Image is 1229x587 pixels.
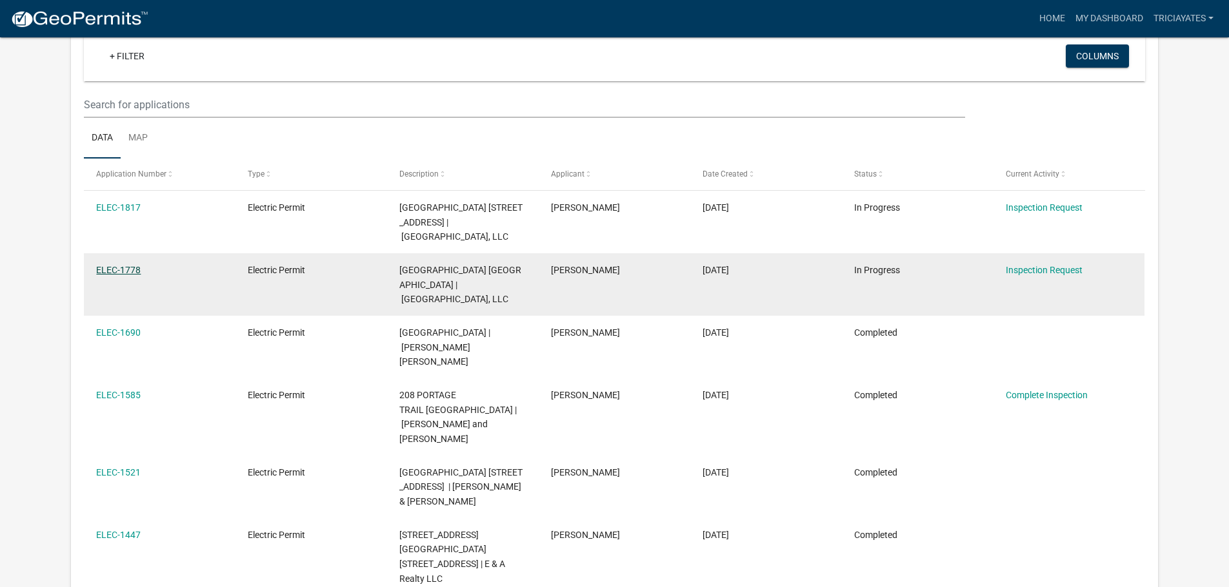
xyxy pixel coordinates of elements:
a: My Dashboard [1070,6,1148,31]
span: Completed [854,327,897,338]
span: Electric Permit [248,265,305,275]
span: Status [854,169,877,178]
span: Electric Permit [248,467,305,477]
span: 06/03/2024 [703,390,729,400]
span: 05/13/2024 [703,467,729,477]
span: Completed [854,390,897,400]
datatable-header-cell: Type [235,159,387,189]
a: ELEC-1447 [96,530,141,540]
span: Date Created [703,169,748,178]
a: Data [84,118,121,159]
span: Tricia Yates [551,327,620,338]
span: Current Activity [1006,169,1059,178]
span: Type [248,169,265,178]
input: Search for applications [84,91,964,118]
datatable-header-cell: Applicant [539,159,690,189]
a: Inspection Request [1006,202,1083,213]
span: 717 PLAZA DRIVE 717 Plaza Drive | Chapman Adam Howard [399,327,490,367]
span: Electric Permit [248,390,305,400]
datatable-header-cell: Date Created [690,159,842,189]
datatable-header-cell: Status [841,159,993,189]
span: Tricia Yates [551,265,620,275]
a: ELEC-1521 [96,467,141,477]
a: + Filter [99,44,155,68]
span: In Progress [854,202,900,213]
a: Complete Inspection [1006,390,1088,400]
datatable-header-cell: Current Activity [993,159,1144,189]
span: 2525 TENTH STREET EAST 2525 E 10th Street | E & A Realty LLC [399,530,505,584]
span: Tricia Yates [551,530,620,540]
span: Electric Permit [248,202,305,213]
span: 828 WATT STREET 828 Watt Street | Cloverport Park, LLC [399,265,521,305]
span: Tricia Yates [551,467,620,477]
span: 09/06/2024 [703,202,729,213]
datatable-header-cell: Description [387,159,539,189]
span: 08/27/2024 [703,265,729,275]
a: Map [121,118,155,159]
span: 208 PORTAGE TRAIL 208 Portage Trail | Prager Keith and Stacy [399,390,517,444]
span: Completed [854,467,897,477]
span: 07/19/2024 [703,327,729,338]
span: Applicant [551,169,585,178]
span: Description [399,169,439,178]
span: Tricia Yates [551,202,620,213]
a: triciayates [1148,6,1219,31]
a: ELEC-1690 [96,327,141,338]
button: Columns [1066,44,1129,68]
span: 04/10/2024 [703,530,729,540]
a: ELEC-1585 [96,390,141,400]
span: 3009 WALNUT COVE COURT 3009 Walnut Cove Court | Dale Kenneth G & Theresa L [399,467,523,507]
span: In Progress [854,265,900,275]
a: Home [1034,6,1070,31]
a: ELEC-1817 [96,202,141,213]
span: Electric Permit [248,530,305,540]
a: ELEC-1778 [96,265,141,275]
datatable-header-cell: Application Number [84,159,235,189]
span: Electric Permit [248,327,305,338]
a: Inspection Request [1006,265,1083,275]
span: Tricia Yates [551,390,620,400]
span: Application Number [96,169,166,178]
span: Completed [854,530,897,540]
span: 828 WATT STREET 838 Watt Street | Cloverport Park, LLC [399,202,523,242]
